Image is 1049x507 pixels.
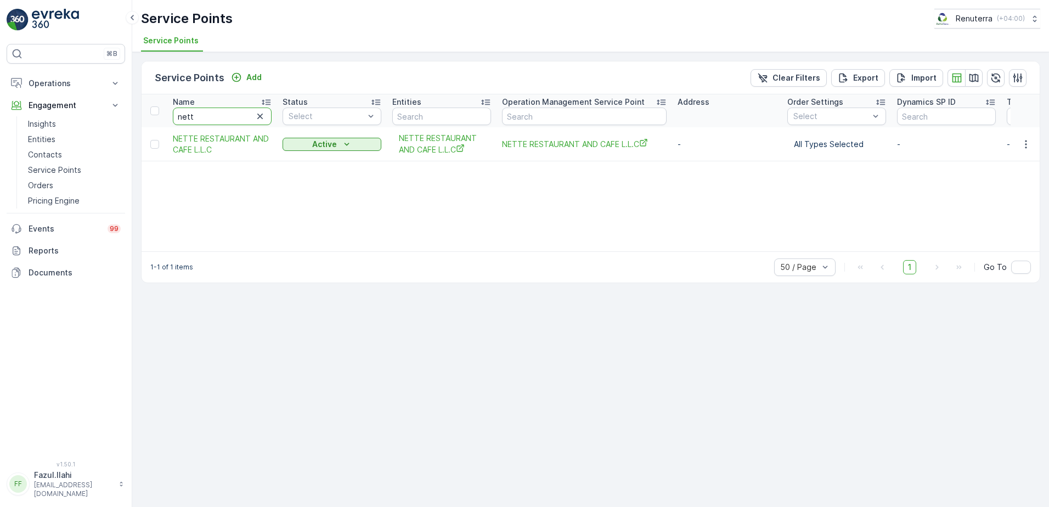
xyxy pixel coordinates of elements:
span: Service Points [143,35,199,46]
input: Search [173,108,272,125]
p: Entities [28,134,55,145]
a: NETTE RESTAURANT AND CAFE L.L.C [173,133,272,155]
p: Service Points [141,10,233,27]
p: Renuterra [956,13,992,24]
button: Renuterra(+04:00) [934,9,1040,29]
a: Events99 [7,218,125,240]
p: [EMAIL_ADDRESS][DOMAIN_NAME] [34,481,113,498]
input: Search [897,108,996,125]
button: Engagement [7,94,125,116]
button: Add [227,71,266,84]
button: Clear Filters [751,69,827,87]
button: Active [283,138,381,151]
p: Engagement [29,100,103,111]
p: Entities [392,97,421,108]
td: - [672,127,782,161]
div: Toggle Row Selected [150,140,159,149]
button: Import [889,69,943,87]
p: Operation Management Service Point [502,97,645,108]
p: Dynamics SP ID [897,97,956,108]
a: NETTE RESTAURANT AND CAFE L.L.C [399,133,484,155]
p: Events [29,223,101,234]
p: Select [289,111,364,122]
p: Name [173,97,195,108]
div: FF [9,475,27,493]
p: Active [312,139,337,150]
a: Entities [24,132,125,147]
p: Service Points [155,70,224,86]
img: Screenshot_2024-07-26_at_13.33.01.png [934,13,951,25]
p: Status [283,97,308,108]
a: Orders [24,178,125,193]
button: Operations [7,72,125,94]
p: Operations [29,78,103,89]
p: ⌘B [106,49,117,58]
input: Search [502,108,667,125]
a: Contacts [24,147,125,162]
p: Order Settings [787,97,843,108]
a: Pricing Engine [24,193,125,209]
p: Orders [28,180,53,191]
span: v 1.50.1 [7,461,125,467]
p: Service Points [28,165,81,176]
a: Service Points [24,162,125,178]
p: Add [246,72,262,83]
img: logo_light-DOdMpM7g.png [32,9,79,31]
a: Reports [7,240,125,262]
a: NETTE RESTAURANT AND CAFE L.L.C [502,138,667,150]
p: 1-1 of 1 items [150,263,193,272]
span: 1 [903,260,916,274]
p: ( +04:00 ) [997,14,1025,23]
button: FFFazul.Ilahi[EMAIL_ADDRESS][DOMAIN_NAME] [7,470,125,498]
p: Fazul.Ilahi [34,470,113,481]
p: All Types Selected [794,139,879,150]
p: Address [678,97,709,108]
p: Clear Filters [772,72,820,83]
button: Export [831,69,885,87]
a: Documents [7,262,125,284]
p: Pricing Engine [28,195,80,206]
p: Select [793,111,869,122]
p: Reports [29,245,121,256]
p: Import [911,72,937,83]
a: Insights [24,116,125,132]
p: 99 [110,224,119,233]
p: Export [853,72,878,83]
p: Insights [28,119,56,129]
p: Documents [29,267,121,278]
p: Contacts [28,149,62,160]
img: logo [7,9,29,31]
p: - [897,139,996,150]
span: Go To [984,262,1007,273]
input: Search [392,108,491,125]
